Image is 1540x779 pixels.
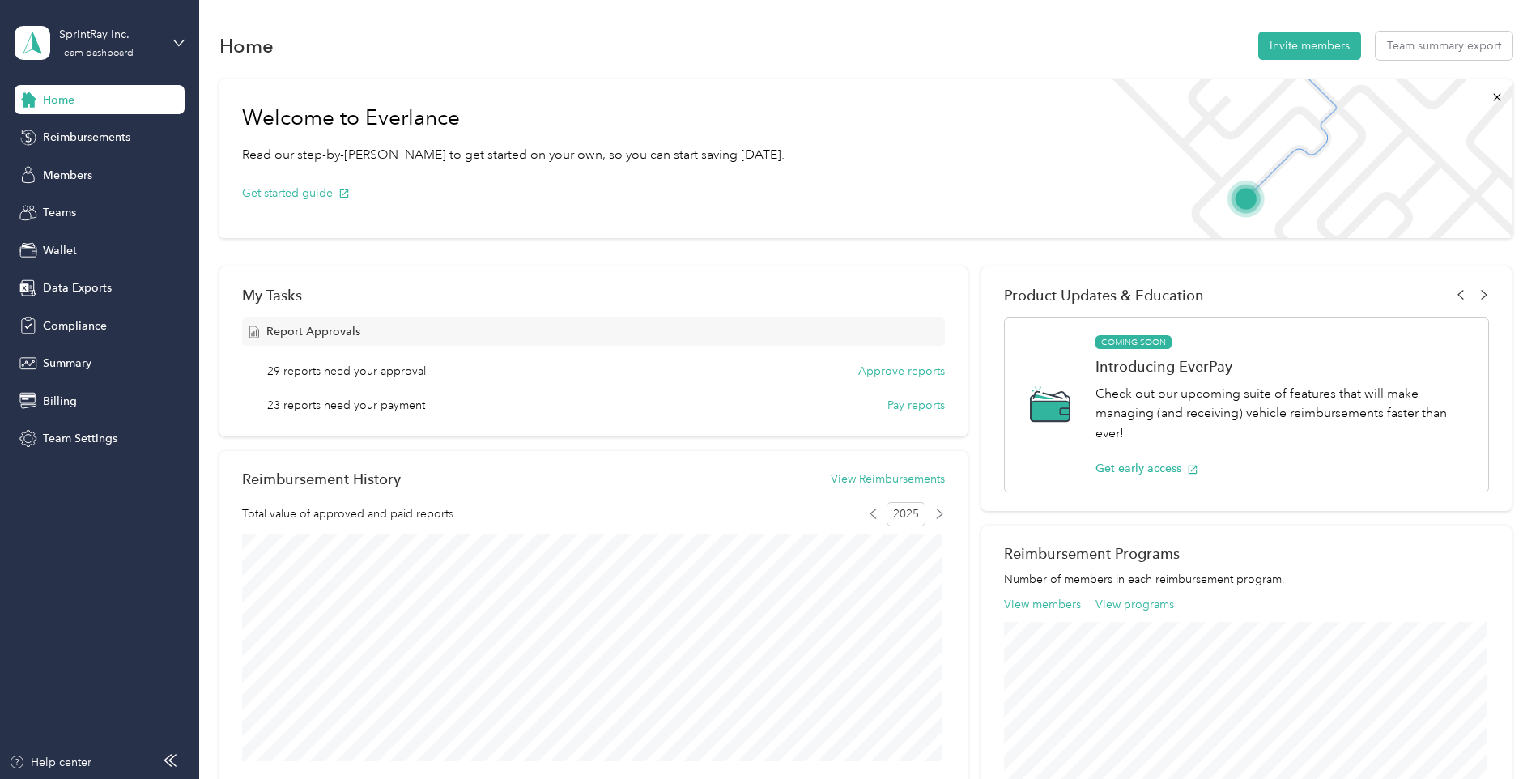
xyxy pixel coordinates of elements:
[43,204,76,221] span: Teams
[267,397,425,414] span: 23 reports need your payment
[242,287,945,304] div: My Tasks
[1004,545,1489,562] h2: Reimbursement Programs
[858,363,945,380] button: Approve reports
[43,242,77,259] span: Wallet
[43,92,74,109] span: Home
[1004,571,1489,588] p: Number of members in each reimbursement program.
[1376,32,1512,60] button: Team summary export
[1095,596,1174,613] button: View programs
[43,355,91,372] span: Summary
[887,502,925,526] span: 2025
[59,49,134,58] div: Team dashboard
[43,317,107,334] span: Compliance
[1095,358,1471,375] h1: Introducing EverPay
[242,105,785,131] h1: Welcome to Everlance
[9,754,91,771] button: Help center
[242,145,785,165] p: Read our step-by-[PERSON_NAME] to get started on your own, so you can start saving [DATE].
[242,470,401,487] h2: Reimbursement History
[43,279,112,296] span: Data Exports
[1449,688,1540,779] iframe: Everlance-gr Chat Button Frame
[1096,79,1512,238] img: Welcome to everlance
[242,185,350,202] button: Get started guide
[266,323,360,340] span: Report Approvals
[1258,32,1361,60] button: Invite members
[242,505,453,522] span: Total value of approved and paid reports
[219,37,274,54] h1: Home
[887,397,945,414] button: Pay reports
[1004,287,1204,304] span: Product Updates & Education
[1095,460,1198,477] button: Get early access
[1004,596,1081,613] button: View members
[43,430,117,447] span: Team Settings
[59,26,160,43] div: SprintRay Inc.
[1095,384,1471,444] p: Check out our upcoming suite of features that will make managing (and receiving) vehicle reimburs...
[831,470,945,487] button: View Reimbursements
[267,363,426,380] span: 29 reports need your approval
[1095,335,1172,350] span: COMING SOON
[43,129,130,146] span: Reimbursements
[43,393,77,410] span: Billing
[43,167,92,184] span: Members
